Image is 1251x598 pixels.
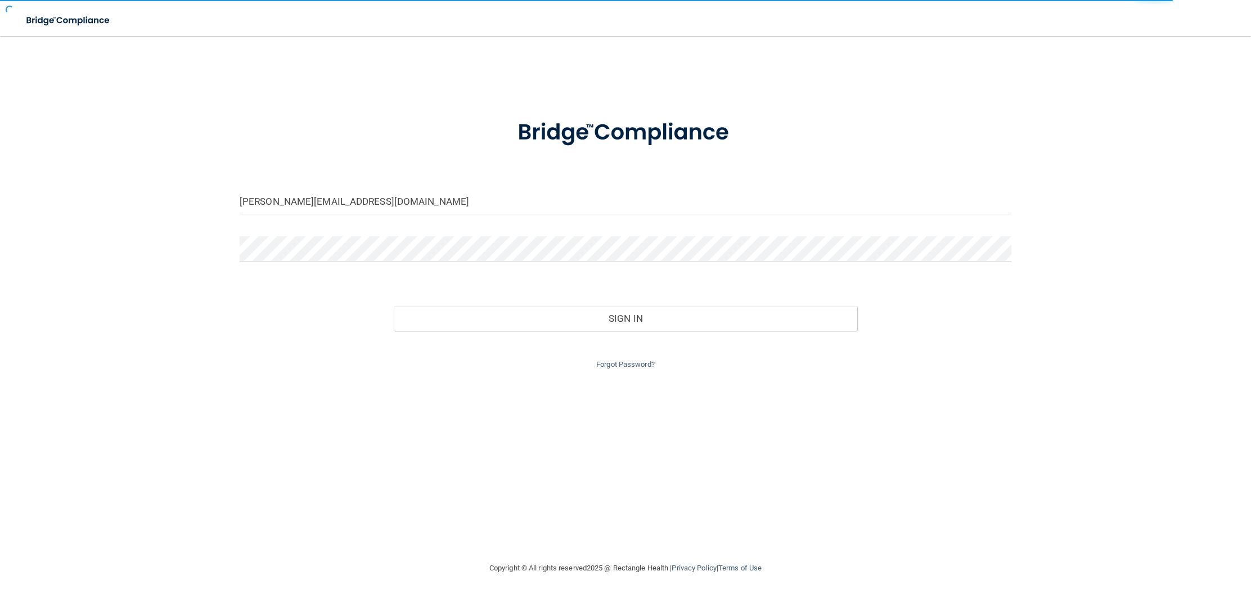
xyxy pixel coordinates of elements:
[672,564,716,572] a: Privacy Policy
[394,306,857,331] button: Sign In
[494,104,757,162] img: bridge_compliance_login_screen.278c3ca4.svg
[240,189,1011,214] input: Email
[718,564,762,572] a: Terms of Use
[17,9,120,32] img: bridge_compliance_login_screen.278c3ca4.svg
[420,550,831,586] div: Copyright © All rights reserved 2025 @ Rectangle Health | |
[596,360,655,368] a: Forgot Password?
